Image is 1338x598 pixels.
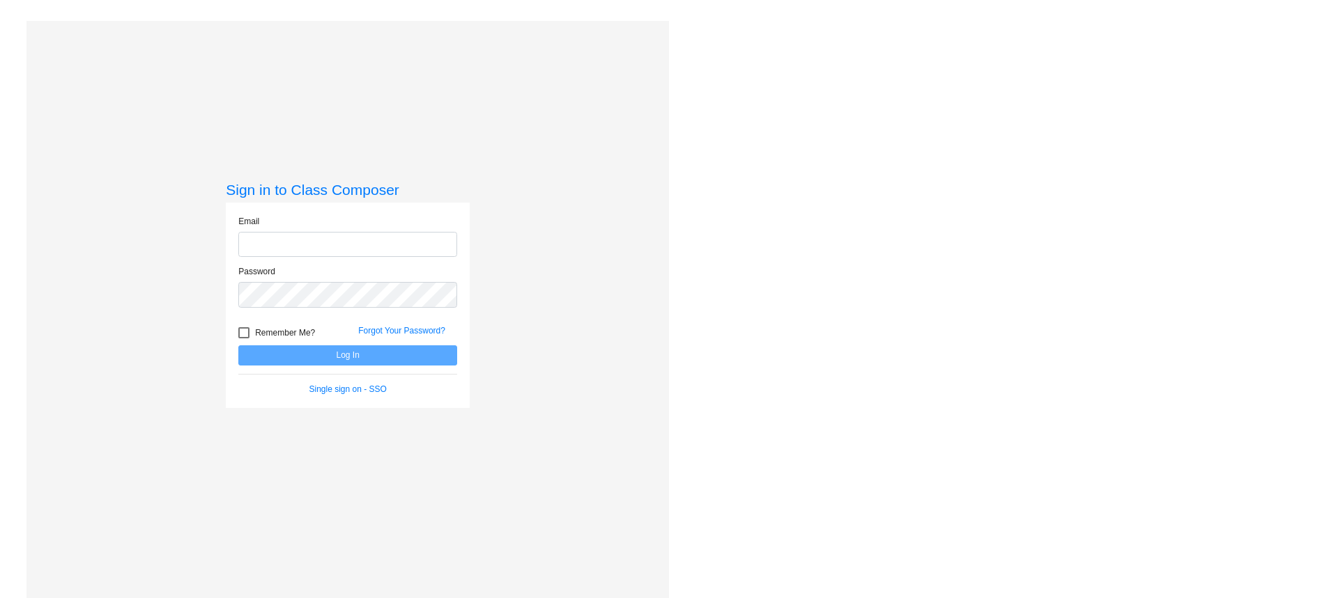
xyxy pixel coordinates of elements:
button: Log In [238,345,457,365]
a: Forgot Your Password? [358,326,445,336]
label: Password [238,265,275,278]
label: Email [238,215,259,228]
h3: Sign in to Class Composer [226,181,470,198]
a: Single sign on - SSO [309,384,387,394]
span: Remember Me? [255,324,315,341]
